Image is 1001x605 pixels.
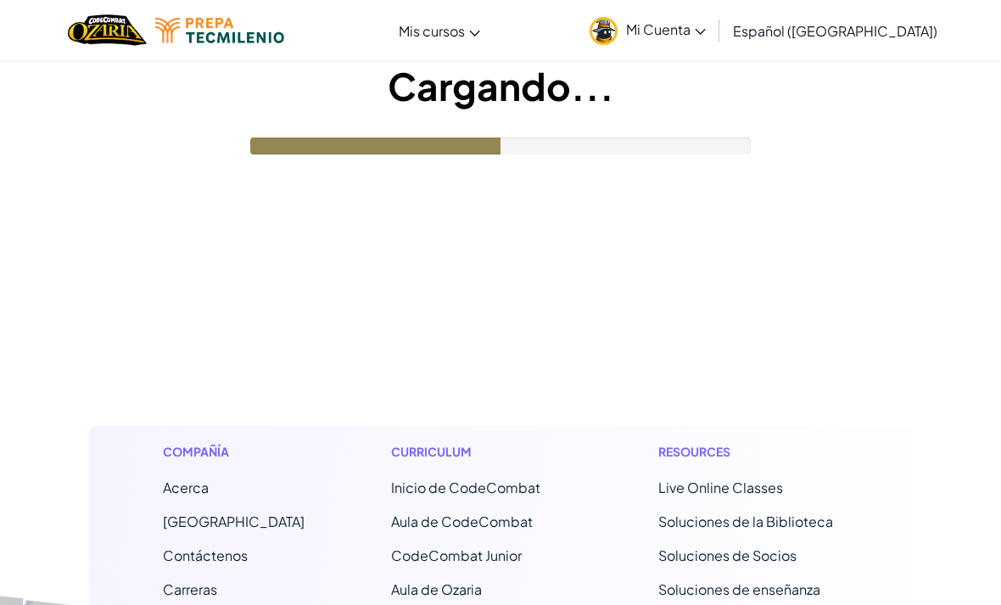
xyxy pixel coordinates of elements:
[391,479,540,496] span: Inicio de CodeCombat
[658,513,833,530] a: Soluciones de la Biblioteca
[581,3,714,57] a: Mi Cuenta
[163,513,305,530] a: [GEOGRAPHIC_DATA]
[163,479,209,496] a: Acerca
[399,22,465,40] span: Mis cursos
[391,443,572,461] h1: Curriculum
[658,443,839,461] h1: Resources
[163,580,217,598] a: Carreras
[658,479,783,496] a: Live Online Classes
[68,13,147,48] img: Home
[163,546,248,564] span: Contáctenos
[626,20,706,38] span: Mi Cuenta
[163,443,305,461] h1: Compañía
[724,8,946,53] a: Español ([GEOGRAPHIC_DATA])
[590,17,618,45] img: avatar
[733,22,937,40] span: Español ([GEOGRAPHIC_DATA])
[155,18,284,43] img: Tecmilenio logo
[391,513,533,530] a: Aula de CodeCombat
[391,580,482,598] a: Aula de Ozaria
[391,546,522,564] a: CodeCombat Junior
[390,8,489,53] a: Mis cursos
[658,580,820,598] a: Soluciones de enseñanza
[68,13,147,48] a: Ozaria by CodeCombat logo
[658,546,797,564] a: Soluciones de Socios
